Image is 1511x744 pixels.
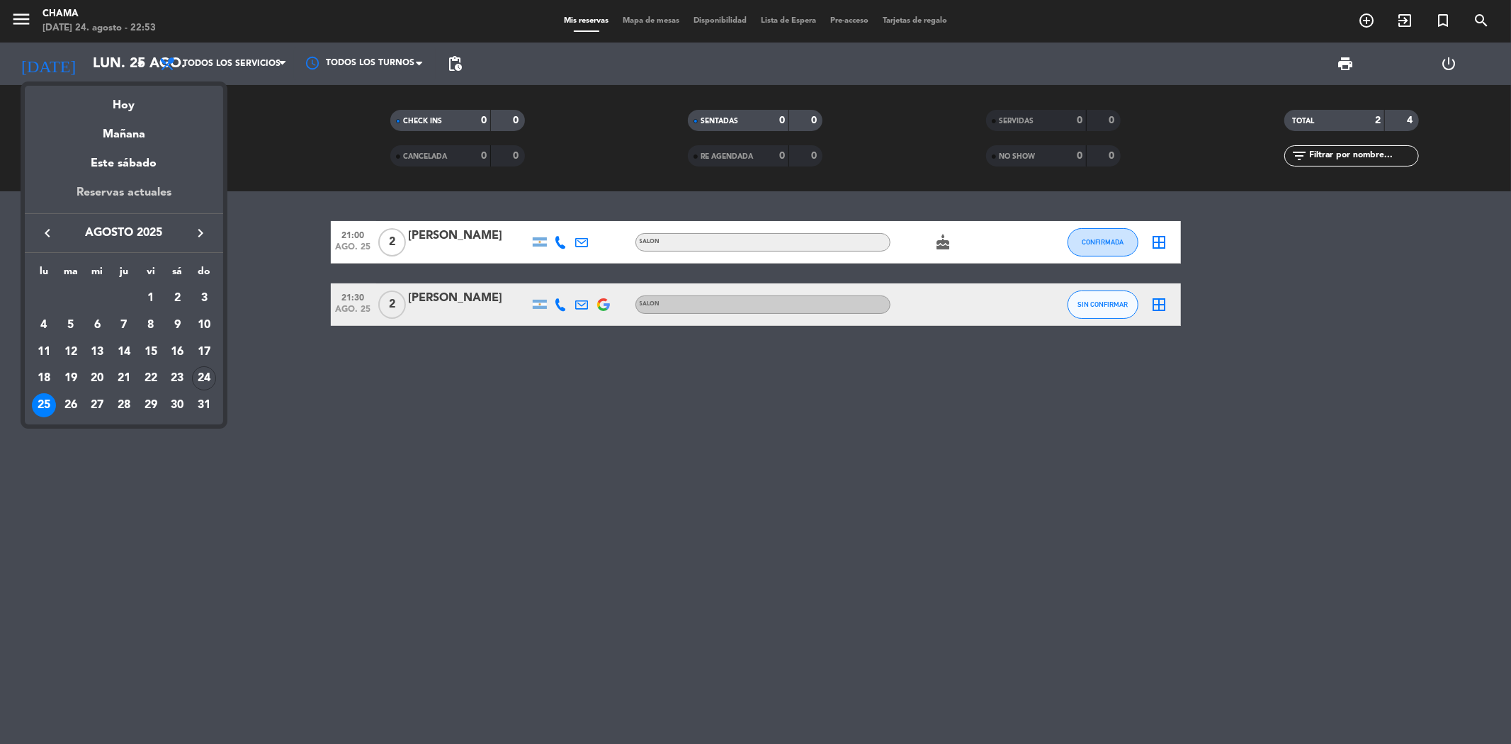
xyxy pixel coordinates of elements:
[39,225,56,242] i: keyboard_arrow_left
[32,313,56,337] div: 4
[35,224,60,242] button: keyboard_arrow_left
[191,312,217,339] td: 10 de agosto de 2025
[112,313,136,337] div: 7
[192,225,209,242] i: keyboard_arrow_right
[112,366,136,390] div: 21
[164,286,191,312] td: 2 de agosto de 2025
[30,392,57,419] td: 25 de agosto de 2025
[84,366,111,393] td: 20 de agosto de 2025
[137,312,164,339] td: 8 de agosto de 2025
[139,393,163,417] div: 29
[85,393,109,417] div: 27
[30,366,57,393] td: 18 de agosto de 2025
[191,339,217,366] td: 17 de agosto de 2025
[30,264,57,286] th: lunes
[84,339,111,366] td: 13 de agosto de 2025
[59,340,83,364] div: 12
[111,366,137,393] td: 21 de agosto de 2025
[137,286,164,312] td: 1 de agosto de 2025
[85,366,109,390] div: 20
[137,264,164,286] th: viernes
[59,393,83,417] div: 26
[165,313,189,337] div: 9
[111,264,137,286] th: jueves
[164,366,191,393] td: 23 de agosto de 2025
[137,339,164,366] td: 15 de agosto de 2025
[191,366,217,393] td: 24 de agosto de 2025
[84,264,111,286] th: miércoles
[25,86,223,115] div: Hoy
[57,392,84,419] td: 26 de agosto de 2025
[191,286,217,312] td: 3 de agosto de 2025
[84,392,111,419] td: 27 de agosto de 2025
[112,340,136,364] div: 14
[57,366,84,393] td: 19 de agosto de 2025
[57,339,84,366] td: 12 de agosto de 2025
[192,393,216,417] div: 31
[192,340,216,364] div: 17
[111,392,137,419] td: 28 de agosto de 2025
[139,286,163,310] div: 1
[84,312,111,339] td: 6 de agosto de 2025
[139,340,163,364] div: 15
[139,366,163,390] div: 22
[59,313,83,337] div: 5
[165,340,189,364] div: 16
[192,286,216,310] div: 3
[164,312,191,339] td: 9 de agosto de 2025
[32,366,56,390] div: 18
[164,392,191,419] td: 30 de agosto de 2025
[59,366,83,390] div: 19
[137,366,164,393] td: 22 de agosto de 2025
[192,366,216,390] div: 24
[111,312,137,339] td: 7 de agosto de 2025
[191,264,217,286] th: domingo
[164,264,191,286] th: sábado
[85,313,109,337] div: 6
[112,393,136,417] div: 28
[25,144,223,184] div: Este sábado
[165,286,189,310] div: 2
[188,224,213,242] button: keyboard_arrow_right
[30,312,57,339] td: 4 de agosto de 2025
[191,392,217,419] td: 31 de agosto de 2025
[57,264,84,286] th: martes
[25,184,223,213] div: Reservas actuales
[30,286,137,312] td: AGO.
[32,340,56,364] div: 11
[30,339,57,366] td: 11 de agosto de 2025
[165,393,189,417] div: 30
[164,339,191,366] td: 16 de agosto de 2025
[192,313,216,337] div: 10
[25,115,223,144] div: Mañana
[60,224,188,242] span: agosto 2025
[111,339,137,366] td: 14 de agosto de 2025
[57,312,84,339] td: 5 de agosto de 2025
[32,393,56,417] div: 25
[137,392,164,419] td: 29 de agosto de 2025
[139,313,163,337] div: 8
[85,340,109,364] div: 13
[165,366,189,390] div: 23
